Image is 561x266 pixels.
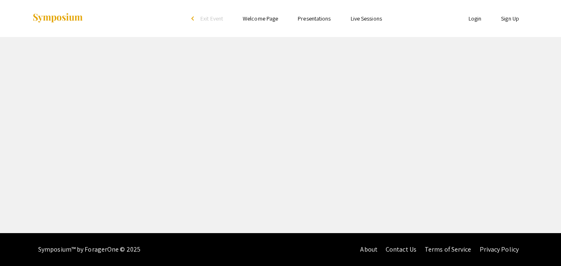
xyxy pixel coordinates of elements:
a: Privacy Policy [480,245,519,254]
a: Live Sessions [351,15,382,22]
a: Presentations [298,15,331,22]
div: Symposium™ by ForagerOne © 2025 [38,233,140,266]
img: Symposium by ForagerOne [32,13,83,24]
a: About [360,245,377,254]
div: arrow_back_ios [191,16,196,21]
a: Login [469,15,482,22]
span: Exit Event [200,15,223,22]
a: Contact Us [386,245,416,254]
a: Welcome Page [243,15,278,22]
a: Terms of Service [425,245,471,254]
a: Sign Up [501,15,519,22]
